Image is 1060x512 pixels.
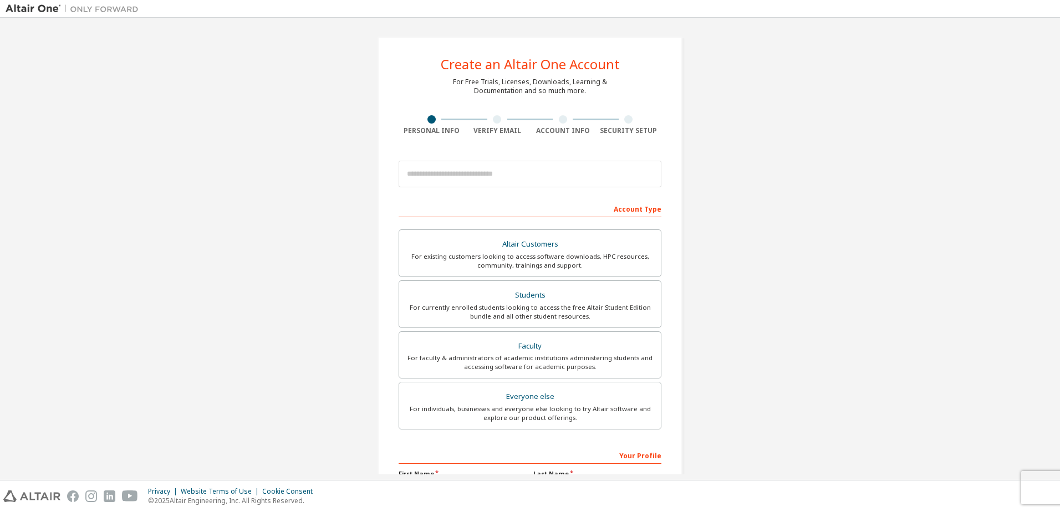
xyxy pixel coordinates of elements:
[148,496,319,505] p: © 2025 Altair Engineering, Inc. All Rights Reserved.
[406,405,654,422] div: For individuals, businesses and everyone else looking to try Altair software and explore our prod...
[406,303,654,321] div: For currently enrolled students looking to access the free Altair Student Edition bundle and all ...
[533,469,661,478] label: Last Name
[399,446,661,464] div: Your Profile
[122,490,138,502] img: youtube.svg
[399,199,661,217] div: Account Type
[181,487,262,496] div: Website Terms of Use
[85,490,97,502] img: instagram.svg
[406,252,654,270] div: For existing customers looking to access software downloads, HPC resources, community, trainings ...
[399,469,527,478] label: First Name
[406,288,654,303] div: Students
[262,487,319,496] div: Cookie Consent
[406,389,654,405] div: Everyone else
[104,490,115,502] img: linkedin.svg
[3,490,60,502] img: altair_logo.svg
[406,354,654,371] div: For faculty & administrators of academic institutions administering students and accessing softwa...
[406,237,654,252] div: Altair Customers
[530,126,596,135] div: Account Info
[596,126,662,135] div: Security Setup
[6,3,144,14] img: Altair One
[67,490,79,502] img: facebook.svg
[453,78,607,95] div: For Free Trials, Licenses, Downloads, Learning & Documentation and so much more.
[465,126,531,135] div: Verify Email
[148,487,181,496] div: Privacy
[406,339,654,354] div: Faculty
[441,58,620,71] div: Create an Altair One Account
[399,126,465,135] div: Personal Info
